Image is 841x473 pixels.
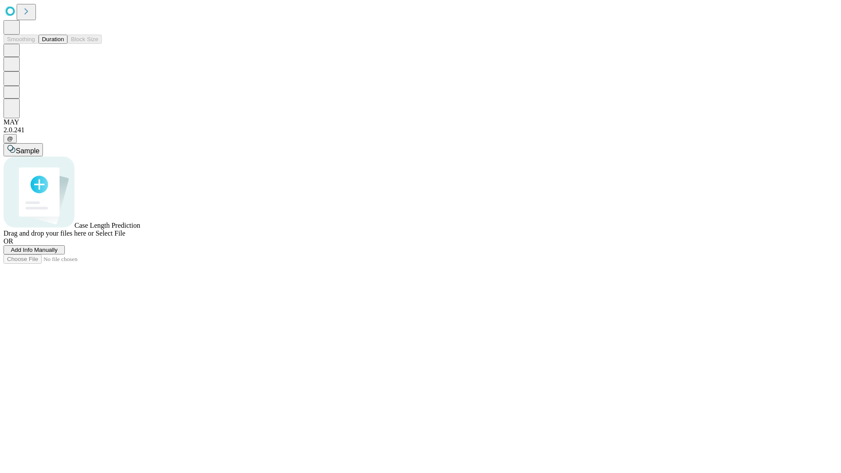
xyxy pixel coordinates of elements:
[4,237,13,245] span: OR
[11,247,58,253] span: Add Info Manually
[74,222,140,229] span: Case Length Prediction
[7,135,13,142] span: @
[4,245,65,254] button: Add Info Manually
[4,126,837,134] div: 2.0.241
[67,35,102,44] button: Block Size
[4,134,17,143] button: @
[95,229,125,237] span: Select File
[4,118,837,126] div: MAY
[4,229,94,237] span: Drag and drop your files here or
[39,35,67,44] button: Duration
[16,147,39,155] span: Sample
[4,35,39,44] button: Smoothing
[4,143,43,156] button: Sample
